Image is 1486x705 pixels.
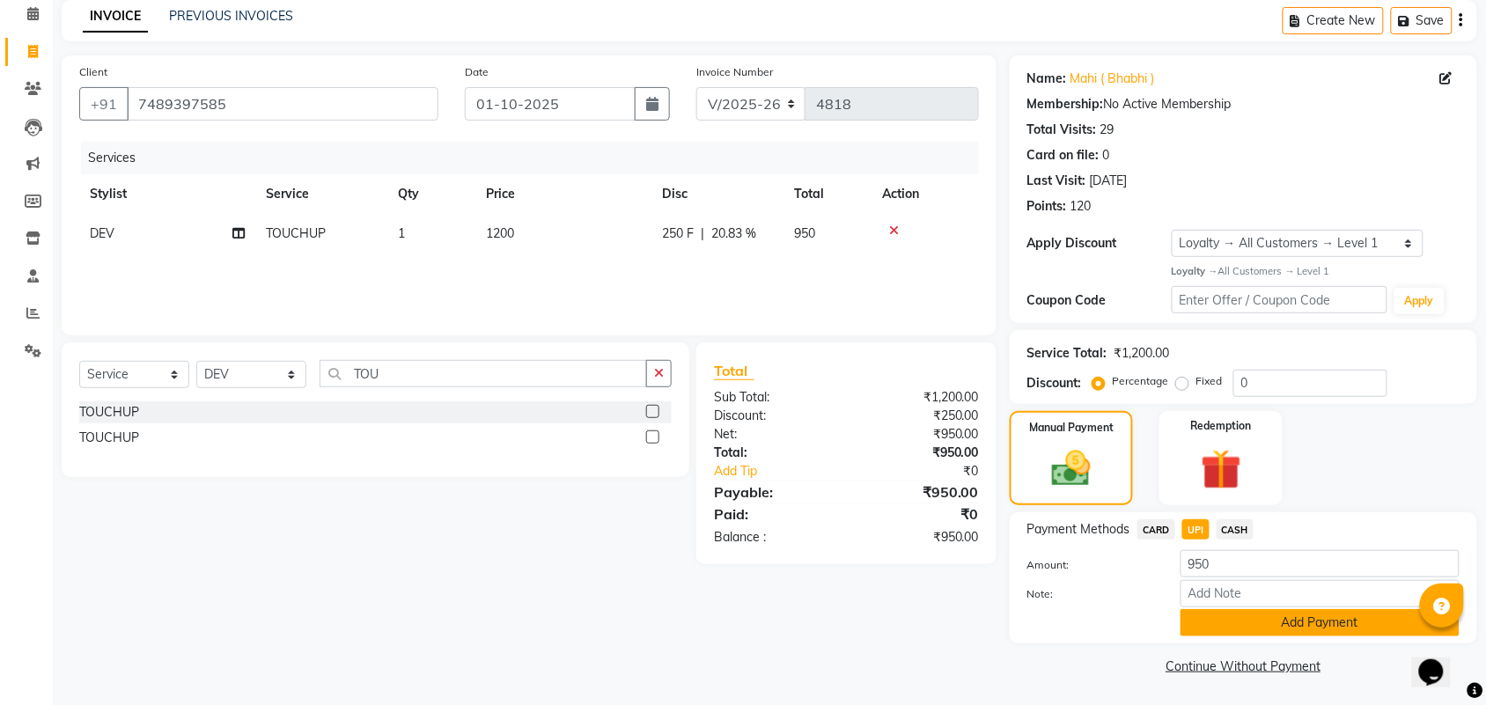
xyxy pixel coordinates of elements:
[1070,197,1092,216] div: 120
[846,407,992,425] div: ₹250.00
[1027,146,1100,165] div: Card on file:
[1412,635,1468,687] iframe: chat widget
[1181,609,1460,636] button: Add Payment
[701,503,847,525] div: Paid:
[662,224,694,243] span: 250 F
[79,64,107,80] label: Client
[1172,286,1387,313] input: Enter Offer / Coupon Code
[1181,550,1460,577] input: Amount
[1182,519,1210,540] span: UPI
[79,403,139,422] div: TOUCHUP
[651,174,783,214] th: Disc
[465,64,489,80] label: Date
[79,174,255,214] th: Stylist
[701,224,704,243] span: |
[1027,95,1104,114] div: Membership:
[387,174,475,214] th: Qty
[1027,344,1107,363] div: Service Total:
[846,388,992,407] div: ₹1,200.00
[1090,172,1128,190] div: [DATE]
[79,429,139,447] div: TOUCHUP
[1027,172,1086,190] div: Last Visit:
[1027,197,1067,216] div: Points:
[1172,264,1460,279] div: All Customers → Level 1
[1014,557,1167,573] label: Amount:
[701,444,847,462] div: Total:
[320,360,647,387] input: Search or Scan
[398,225,405,241] span: 1
[1217,519,1254,540] span: CASH
[711,224,756,243] span: 20.83 %
[83,1,148,33] a: INVOICE
[1029,420,1114,436] label: Manual Payment
[846,481,992,503] div: ₹950.00
[1283,7,1384,34] button: Create New
[1137,519,1175,540] span: CARD
[1191,418,1252,434] label: Redemption
[871,462,992,481] div: ₹0
[1014,586,1167,602] label: Note:
[1040,446,1103,491] img: _cash.svg
[701,407,847,425] div: Discount:
[714,362,754,380] span: Total
[79,87,129,121] button: +91
[701,481,847,503] div: Payable:
[1172,265,1218,277] strong: Loyalty →
[255,174,387,214] th: Service
[872,174,979,214] th: Action
[1181,580,1460,607] input: Add Note
[846,528,992,547] div: ₹950.00
[701,528,847,547] div: Balance :
[475,174,651,214] th: Price
[1027,234,1172,253] div: Apply Discount
[846,503,992,525] div: ₹0
[701,462,871,481] a: Add Tip
[127,87,438,121] input: Search by Name/Mobile/Email/Code
[1196,373,1223,389] label: Fixed
[696,64,773,80] label: Invoice Number
[1027,70,1067,88] div: Name:
[90,225,114,241] span: DEV
[1394,288,1445,314] button: Apply
[486,225,514,241] span: 1200
[701,388,847,407] div: Sub Total:
[783,174,872,214] th: Total
[1027,121,1097,139] div: Total Visits:
[1027,95,1460,114] div: No Active Membership
[1013,657,1474,676] a: Continue Without Payment
[794,225,815,241] span: 950
[1027,520,1130,539] span: Payment Methods
[846,425,992,444] div: ₹950.00
[1070,70,1155,88] a: Mahi ( Bhabhi )
[1027,291,1172,310] div: Coupon Code
[1100,121,1114,139] div: 29
[81,142,992,174] div: Services
[1027,374,1082,393] div: Discount:
[266,225,326,241] span: TOUCHUP
[169,8,293,24] a: PREVIOUS INVOICES
[1391,7,1453,34] button: Save
[701,425,847,444] div: Net:
[1114,344,1170,363] div: ₹1,200.00
[1113,373,1169,389] label: Percentage
[846,444,992,462] div: ₹950.00
[1103,146,1110,165] div: 0
[1188,444,1254,495] img: _gift.svg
